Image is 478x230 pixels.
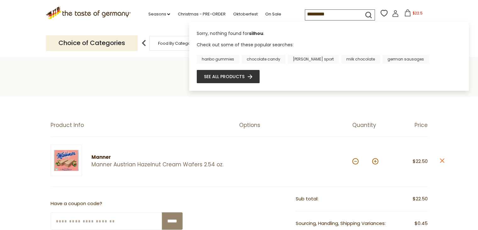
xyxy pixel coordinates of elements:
[138,37,150,49] img: previous arrow
[197,30,461,41] div: Sorry, nothing found for .
[413,158,428,164] span: $22.50
[148,11,170,18] a: Seasons
[239,122,352,129] div: Options
[265,11,281,18] a: On Sale
[412,10,422,16] span: $22.5
[341,55,380,64] a: milk chocolate
[91,161,228,168] a: Manner Austrian Hazelnut Cream Wafers 2.54 oz.
[204,73,252,80] a: See all products
[296,220,386,227] span: Sourcing, Handling, Shipping Variances:
[197,55,239,64] a: haribo gummies
[189,22,469,91] div: Instant Search Results
[415,220,428,227] span: $0.45
[242,55,285,64] a: chocolate candy
[46,35,138,51] p: Choice of Categories
[51,145,82,176] img: Manner Hazelnut Wafers
[51,200,183,208] p: Have a coupon code?
[178,11,225,18] a: Christmas - PRE-ORDER
[288,55,339,64] a: [PERSON_NAME] sport
[413,195,428,203] span: $22.50
[91,153,228,161] div: Manner
[382,55,429,64] a: german sausages
[249,30,263,37] b: silhou
[390,122,428,129] div: Price
[158,41,195,46] a: Food By Category
[400,9,427,19] button: $22.5
[51,122,239,129] div: Product Info
[19,70,459,84] h1: Your Cart
[197,41,461,64] div: Check out some of these popular searches:
[233,11,257,18] a: Oktoberfest
[296,195,318,202] span: Sub total:
[352,122,390,129] div: Quantity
